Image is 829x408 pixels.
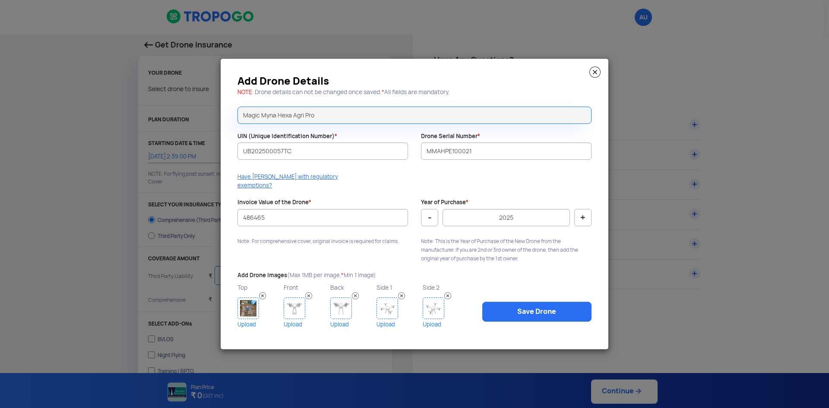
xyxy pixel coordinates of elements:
p: Back [330,282,374,293]
img: Drone Image [330,297,352,319]
a: Upload [237,319,282,330]
label: Add Drone Images [237,272,376,280]
img: close [589,66,601,78]
h5: : Drone details can not be changed once saved. All fields are mandatory. [237,89,592,95]
a: Upload [423,319,467,330]
img: Remove Image [352,292,359,299]
label: Year of Purchase [421,199,468,207]
span: (Max 1MB per image, Min 1 Image) [287,272,376,279]
p: Have [PERSON_NAME] with regulatory exemptions? [237,173,346,190]
button: - [421,209,438,226]
a: Upload [284,319,328,330]
span: NOTE [237,89,252,96]
label: Invoice Value of the Drone [237,199,311,207]
p: Note: For comprehensive cover, original invoice is required for claims. [237,237,408,246]
p: Note: This is the Year of Purchase of the New Drone from the manufacturer. If you are 2nd or 3rd ... [421,237,592,263]
img: Remove Image [398,292,405,299]
label: Drone Serial Number [421,133,480,141]
img: Drone Image [377,297,398,319]
p: Top [237,282,282,293]
input: Drone Model : Search by name or brand, eg DOPO, Dhaksha [237,107,592,124]
label: UIN (Unique Identification Number) [237,133,337,141]
img: Remove Image [444,292,451,299]
h3: Add Drone Details [237,78,592,85]
a: Upload [377,319,421,330]
a: Upload [330,319,374,330]
img: Drone Image [284,297,305,319]
a: Save Drone [482,302,592,322]
img: Drone Image [237,297,259,319]
p: Side 1 [377,282,421,293]
img: Remove Image [305,292,312,299]
button: + [574,209,592,226]
p: Front [284,282,328,293]
p: Side 2 [423,282,467,293]
img: Remove Image [259,292,266,299]
img: Drone Image [423,297,444,319]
